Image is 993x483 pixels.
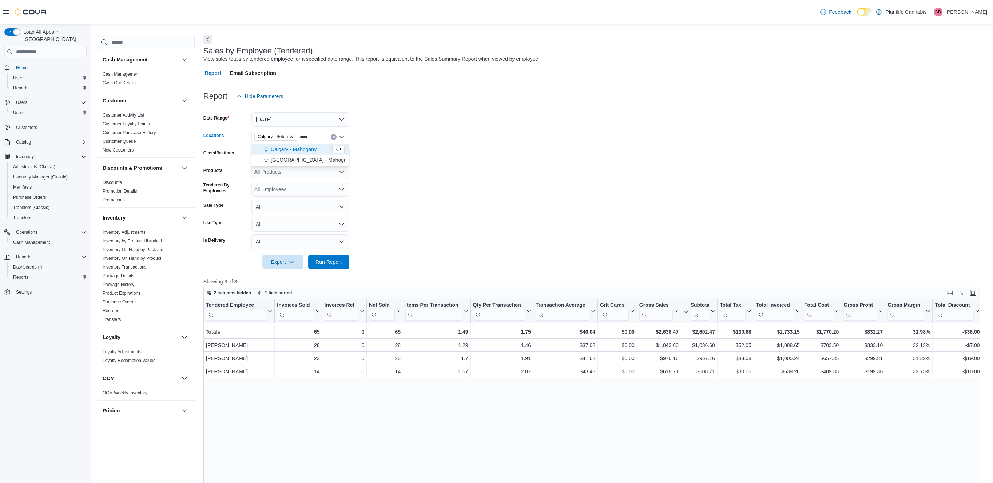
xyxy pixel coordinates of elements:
div: Transaction Average [536,302,589,309]
button: Inventory [180,213,189,222]
span: Transfers (Classic) [10,203,87,212]
a: New Customers [103,148,134,153]
div: -$7.00 [935,341,980,350]
span: Customers [13,123,87,132]
button: Invoices Sold [277,302,319,321]
div: $1,770.20 [804,327,838,336]
span: Reports [13,274,28,280]
span: Export [267,255,299,269]
div: Total Tax [719,302,745,321]
span: Inventory Transactions [103,264,147,270]
button: Catalog [13,138,34,146]
span: Report [205,66,221,80]
div: 1.91 [473,354,531,363]
h3: Customer [103,97,126,104]
button: Cash Management [7,237,90,247]
div: Net Sold [369,302,395,309]
div: $52.05 [719,341,751,350]
a: Dashboards [10,263,45,271]
button: Calgary - Mahogany [251,144,349,155]
a: Users [10,73,27,82]
a: Inventory Adjustments [103,230,146,235]
a: Package Details [103,273,134,278]
div: 23 [369,354,401,363]
button: All [251,200,349,214]
button: Transaction Average [536,302,595,321]
h3: Inventory [103,214,126,221]
label: Sale Type [203,202,223,208]
button: Cash Management [180,55,189,64]
div: Items Per Transaction [405,302,462,309]
button: Total Discount [935,302,980,321]
p: Plantlife Cannabis [885,8,926,16]
p: [PERSON_NAME] [945,8,987,16]
nav: Complex example [4,59,87,316]
button: Adjustments (Classic) [7,162,90,172]
button: Run Report [308,255,349,269]
div: Gross Margin [887,302,924,309]
div: 1.46 [473,341,531,350]
span: Transfers [13,215,31,221]
a: Manifests [10,183,35,192]
p: | [929,8,931,16]
span: Feedback [829,8,851,16]
button: Reports [1,252,90,262]
button: Reports [7,83,90,93]
span: Adjustments (Classic) [13,164,55,170]
a: OCM Weekly Inventory [103,390,147,395]
span: Purchase Orders [10,193,87,202]
span: Customer Purchase History [103,130,156,136]
a: Settings [13,288,35,297]
div: Invoices Sold [277,302,314,321]
div: $957.16 [683,354,715,363]
div: $1,005.24 [756,354,799,363]
span: Users [16,100,27,105]
div: Total Discount [935,302,974,321]
span: Catalog [13,138,87,146]
span: Run Report [315,258,342,266]
div: Transaction Average [536,302,589,321]
label: Products [203,168,222,173]
button: Close list of options [339,134,345,140]
button: Cash Management [103,56,179,63]
div: Gross Sales [639,302,672,309]
span: Operations [13,228,87,237]
div: 0 [324,354,364,363]
div: $1,088.65 [756,341,799,350]
span: 1 field sorted [265,290,292,296]
div: 28 [369,341,401,350]
a: Inventory On Hand by Package [103,247,163,252]
span: Customers [16,125,37,130]
button: Qty Per Transaction [473,302,531,321]
button: Loyalty [180,333,189,342]
span: Reports [13,85,28,91]
a: Transfers [10,213,34,222]
span: Load All Apps in [GEOGRAPHIC_DATA] [20,28,87,43]
div: Antoinette De Raucourt [934,8,942,16]
span: Calgary - Mahogany [271,146,317,153]
button: Items Per Transaction [405,302,468,321]
span: Home [16,65,28,71]
div: $703.50 [805,341,839,350]
span: Cash Management [13,240,50,245]
a: Feedback [817,5,854,19]
label: Is Delivery [203,237,225,243]
a: Reports [10,84,31,92]
span: Inventory On Hand by Product [103,255,161,261]
label: Locations [203,133,224,138]
button: Transfers [7,213,90,223]
a: Users [10,108,27,117]
div: 1.7 [405,354,468,363]
button: Subtotal [683,302,715,321]
button: Users [7,108,90,118]
a: Customer Purchase History [103,130,156,135]
button: Export [262,255,303,269]
div: Gift Card Sales [600,302,629,321]
span: Catalog [16,139,31,145]
div: 0 [324,327,364,336]
span: Hide Parameters [245,93,283,100]
button: Open list of options [339,169,345,175]
div: $130.68 [719,327,751,336]
span: Customer Loyalty Points [103,121,150,127]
